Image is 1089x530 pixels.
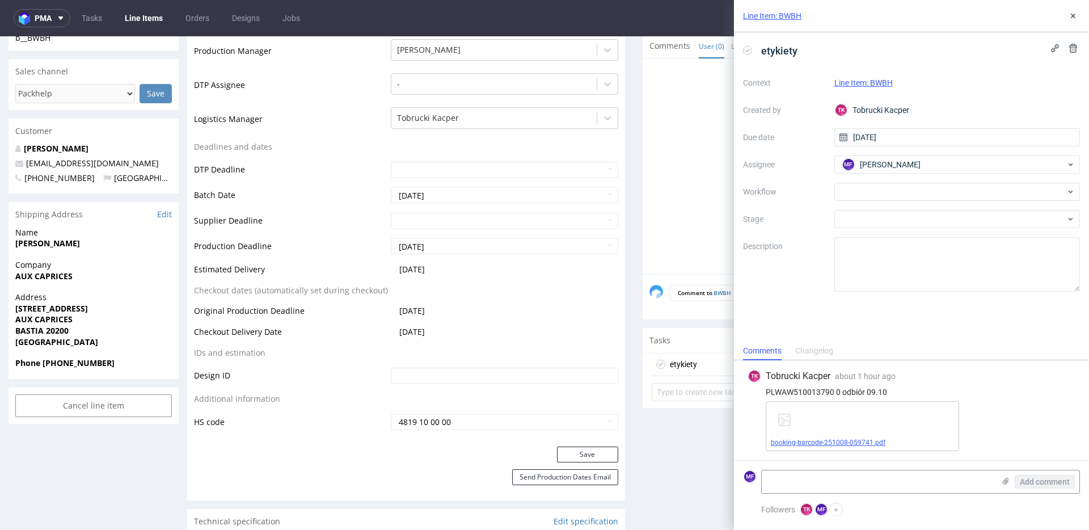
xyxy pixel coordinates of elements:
[860,159,921,170] span: [PERSON_NAME]
[15,358,172,381] input: Cancel line item
[19,12,35,25] img: logo
[225,9,267,27] a: Designs
[748,388,1075,397] div: PLWAW510013790 0 odbiór 09.10
[194,201,388,226] td: Production Deadline
[187,473,625,498] div: Technical specification
[179,9,216,27] a: Orders
[75,9,109,27] a: Tasks
[194,310,388,331] td: IDs and estimation
[743,131,825,144] label: Due date
[649,298,670,310] span: Tasks
[15,255,172,267] span: Address
[15,277,73,288] strong: AUX CAPRICES
[157,173,172,184] a: Edit
[399,269,425,280] span: [DATE]
[399,228,425,238] span: [DATE]
[15,289,69,300] strong: BASTIA 20200
[816,504,827,515] figcaption: MF
[743,342,782,360] div: Comments
[743,103,825,117] label: Created by
[194,247,388,268] td: Checkout dates (automatically set during checkout)
[743,76,825,90] label: Context
[194,36,388,70] td: DTP Assignee
[512,433,618,449] button: Send Production Dates Email
[835,372,896,381] span: about 1 hour ago
[24,107,88,117] a: [PERSON_NAME]
[14,9,70,27] button: pma
[743,185,825,199] label: Workflow
[194,150,388,175] td: Batch Date
[15,300,98,311] strong: [GEOGRAPHIC_DATA]
[1040,5,1074,15] a: View all (0)
[829,503,843,516] button: +
[194,289,388,310] td: Checkout Delivery Date
[140,48,172,67] input: Save
[834,101,1080,119] div: Tobrucki Kacper
[766,370,830,382] span: Tobrucki Kacper
[795,342,833,360] div: Changelog
[843,159,854,170] figcaption: MF
[15,321,115,332] strong: Phone [PHONE_NUMBER]
[194,104,388,125] td: Deadlines and dates
[194,70,388,104] td: Logistics Manager
[194,2,388,36] td: Production Manager
[194,175,388,201] td: Supplier Deadline
[649,4,690,15] span: Comments
[194,124,388,150] td: DTP Deadline
[749,371,760,382] figcaption: TK
[194,268,388,289] td: Original Production Deadline
[9,166,179,191] div: Shipping Address
[554,479,618,491] a: Edit specification
[194,226,388,247] td: Estimated Delivery
[35,14,52,22] span: pma
[743,10,801,22] a: Line Item: BWBH
[1050,300,1074,309] a: View all
[743,239,825,289] label: Description
[15,201,80,212] strong: [PERSON_NAME]
[801,504,812,515] figcaption: TK
[276,9,307,27] a: Jobs
[714,253,731,260] a: BWBH
[834,78,893,87] a: Line Item: BWBH
[761,505,795,514] span: Followers
[1059,322,1070,334] figcaption: MF
[194,377,388,395] td: HS code
[26,121,159,132] a: [EMAIL_ADDRESS][DOMAIN_NAME]
[771,439,885,447] a: booking-barcode-251008-059741.pdf
[744,471,755,482] figcaption: MF
[399,290,425,301] span: [DATE]
[652,347,1071,365] input: Type to create new task
[15,223,172,234] span: Company
[15,191,172,202] span: Name
[9,82,179,107] div: Customer
[835,104,847,116] figcaption: TK
[557,410,618,426] button: Save
[15,234,73,245] strong: AUX CAPRICES
[118,9,170,27] a: Line Items
[103,136,193,147] span: [GEOGRAPHIC_DATA]
[670,321,697,335] div: etykiety
[9,23,179,48] div: Sales channel
[194,330,388,356] td: Design ID
[757,41,802,60] span: etykiety
[15,136,95,147] span: [PHONE_NUMBER]
[15,267,88,277] strong: [STREET_ADDRESS]
[194,356,388,377] td: Additional information
[743,212,825,226] label: Stage
[1028,321,1071,335] div: [DATE]
[743,158,825,171] label: Assignee
[649,249,663,262] img: share_image_120x120.png
[1043,249,1074,265] button: Send
[670,249,738,264] p: Comment to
